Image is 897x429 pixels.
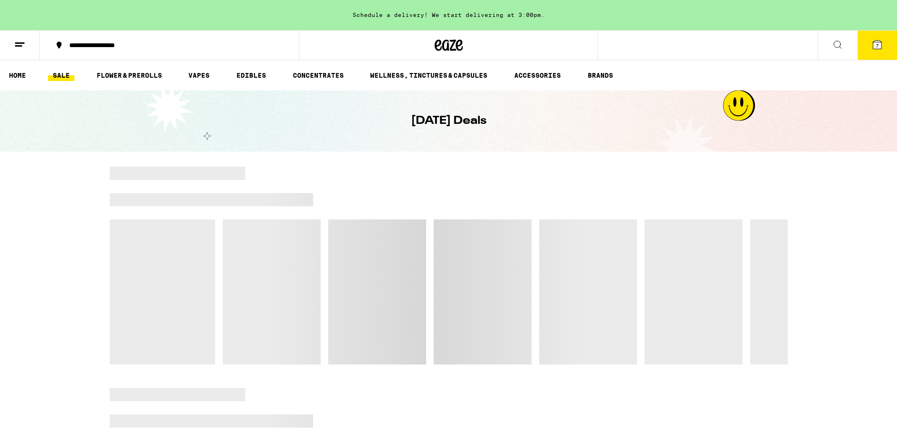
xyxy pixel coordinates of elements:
[583,70,618,81] a: BRANDS
[509,70,566,81] a: ACCESSORIES
[857,31,897,60] button: 7
[365,70,492,81] a: WELLNESS, TINCTURES & CAPSULES
[4,70,31,81] a: HOME
[232,70,271,81] a: EDIBLES
[48,70,74,81] a: SALE
[184,70,214,81] a: VAPES
[876,43,879,49] span: 7
[92,70,167,81] a: FLOWER & PREROLLS
[288,70,348,81] a: CONCENTRATES
[411,113,486,129] h1: [DATE] Deals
